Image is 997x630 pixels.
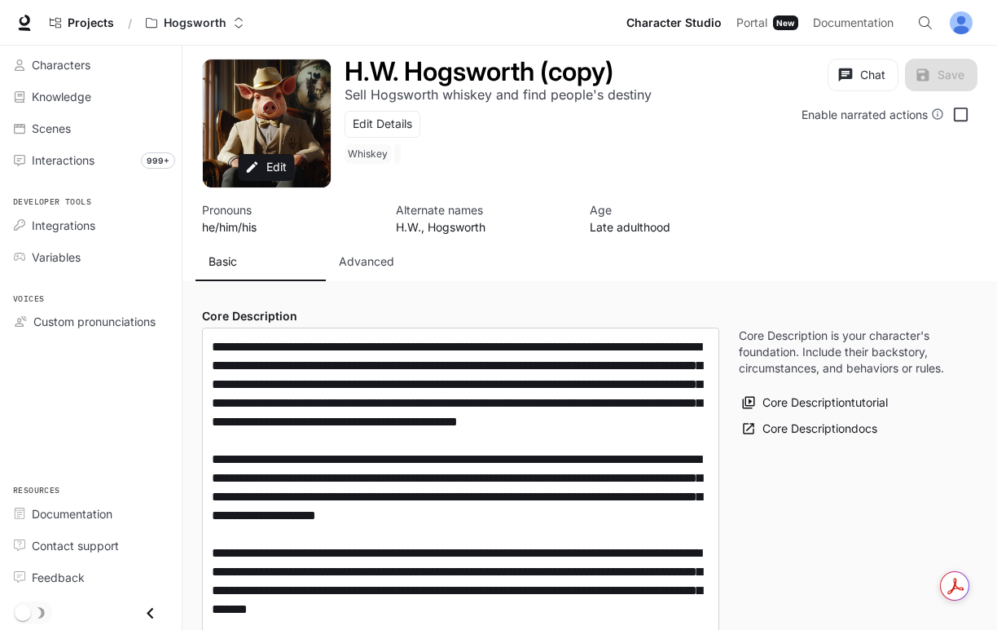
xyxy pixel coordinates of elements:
[138,7,252,39] button: Open workspace menu
[7,243,175,271] a: Variables
[202,201,376,218] p: Pronouns
[396,201,570,218] p: Alternate names
[396,201,570,236] button: Open character details dialog
[32,537,119,554] span: Contact support
[345,55,613,87] h1: H.W. Hogsworth (copy)
[345,144,404,170] button: Open character details dialog
[7,563,175,592] a: Feedback
[202,308,719,324] h4: Core Description
[32,56,90,73] span: Characters
[806,7,906,39] a: Documentation
[15,603,31,621] span: Dark mode toggle
[7,114,175,143] a: Scenes
[339,253,394,270] p: Advanced
[132,597,169,630] button: Close drawer
[164,16,226,30] p: Hogsworth
[239,154,295,181] button: Edit
[345,85,652,104] button: Open character details dialog
[828,59,898,91] button: Chat
[773,15,798,30] div: New
[802,106,944,123] div: Enable narrated actions
[7,211,175,240] a: Integrations
[32,505,112,522] span: Documentation
[42,7,121,39] a: Go to projects
[348,148,388,161] p: Whiskey
[32,152,94,169] span: Interactions
[203,59,331,187] button: Open character avatar dialog
[7,82,175,111] a: Knowledge
[345,59,613,85] button: Open character details dialog
[203,59,331,187] div: Avatar image
[739,416,881,443] a: Core Descriptiondocs
[7,51,175,79] a: Characters
[32,249,81,266] span: Variables
[620,7,728,39] a: Character Studio
[909,7,942,39] button: Open Command Menu
[345,111,420,138] button: Edit Details
[7,531,175,560] a: Contact support
[345,144,394,164] span: Whiskey
[626,13,722,33] span: Character Studio
[7,500,175,528] a: Documentation
[945,7,977,39] button: User avatar
[813,13,894,33] span: Documentation
[739,390,892,416] button: Core Descriptiontutorial
[141,152,175,169] span: 999+
[736,13,767,33] span: Portal
[32,569,85,586] span: Feedback
[345,86,652,103] p: Sell Hogsworth whiskey and find people's destiny
[202,218,376,236] p: he/him/his
[396,218,570,236] p: H.W., Hogsworth
[7,307,175,336] a: Custom pronunciations
[739,328,958,377] p: Core Description is your character's foundation. Include their backstory, circumstances, and beha...
[590,218,764,236] p: Late adulthood
[730,7,805,39] a: PortalNew
[33,313,156,330] span: Custom pronunciations
[68,16,114,30] span: Projects
[32,217,95,234] span: Integrations
[950,11,973,34] img: User avatar
[202,201,376,236] button: Open character details dialog
[121,15,138,32] div: /
[209,253,237,270] p: Basic
[32,120,71,137] span: Scenes
[590,201,764,236] button: Open character details dialog
[32,88,91,105] span: Knowledge
[7,146,175,174] a: Interactions
[590,201,764,218] p: Age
